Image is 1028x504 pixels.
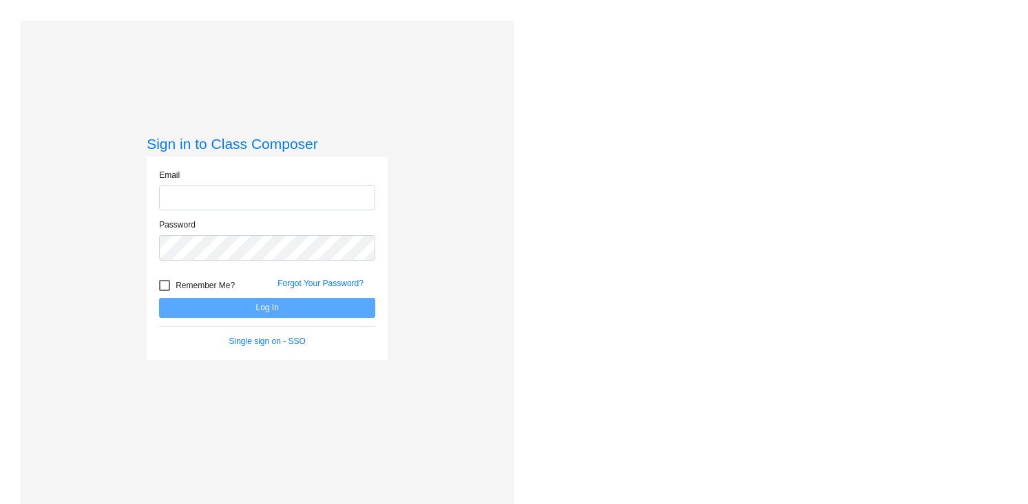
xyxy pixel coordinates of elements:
a: Single sign on - SSO [229,336,305,346]
label: Password [159,219,196,231]
a: Forgot Your Password? [277,279,364,288]
h3: Sign in to Class Composer [147,135,388,152]
label: Email [159,169,180,181]
button: Log In [159,298,375,318]
span: Remember Me? [176,277,235,294]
